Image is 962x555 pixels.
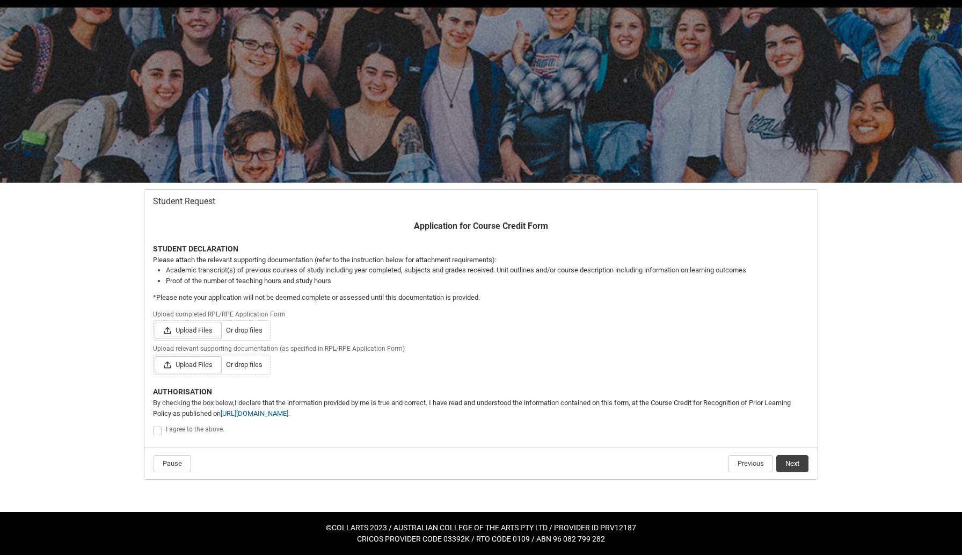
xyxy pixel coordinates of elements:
p: Please attach the relevant supporting documentation (refer to the instruction below for attachmen... [153,255,809,265]
li: Proof of the number of teaching hours and study hours [166,276,809,286]
span: I agree to the above. [166,426,224,433]
span: Or drop files [226,325,263,336]
strong: Application for Course Credit Form [414,221,548,231]
strong: AUTHORISATION [153,387,212,396]
span: Upload relevant supporting documentation (as specified in RPL/RPE Application Form) [153,342,409,354]
span: Upload Files [155,356,222,373]
button: Next [776,455,808,472]
span: Or drop files [226,359,263,370]
p: *Please note your application will not be deemed complete or assessed until this documentation is... [153,292,809,303]
span: Student Request [153,196,215,207]
a: [URL][DOMAIN_NAME] [221,409,288,417]
button: Previous [728,455,773,472]
li: Academic transcript(s) of previous courses of study including year completed, subjects and grades... [166,265,809,276]
span: Upload completed RPL/RPE Application Form [153,307,290,319]
strong: STUDENT DECLARATION [153,244,238,253]
p: I declare that the information provided by me is true and correct. I have read and understood the... [153,398,809,419]
article: Redu_Student_Request flow [144,189,818,480]
span: By checking the box below, [153,399,235,407]
span: Upload Files [155,322,222,339]
button: Pause [154,455,191,472]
